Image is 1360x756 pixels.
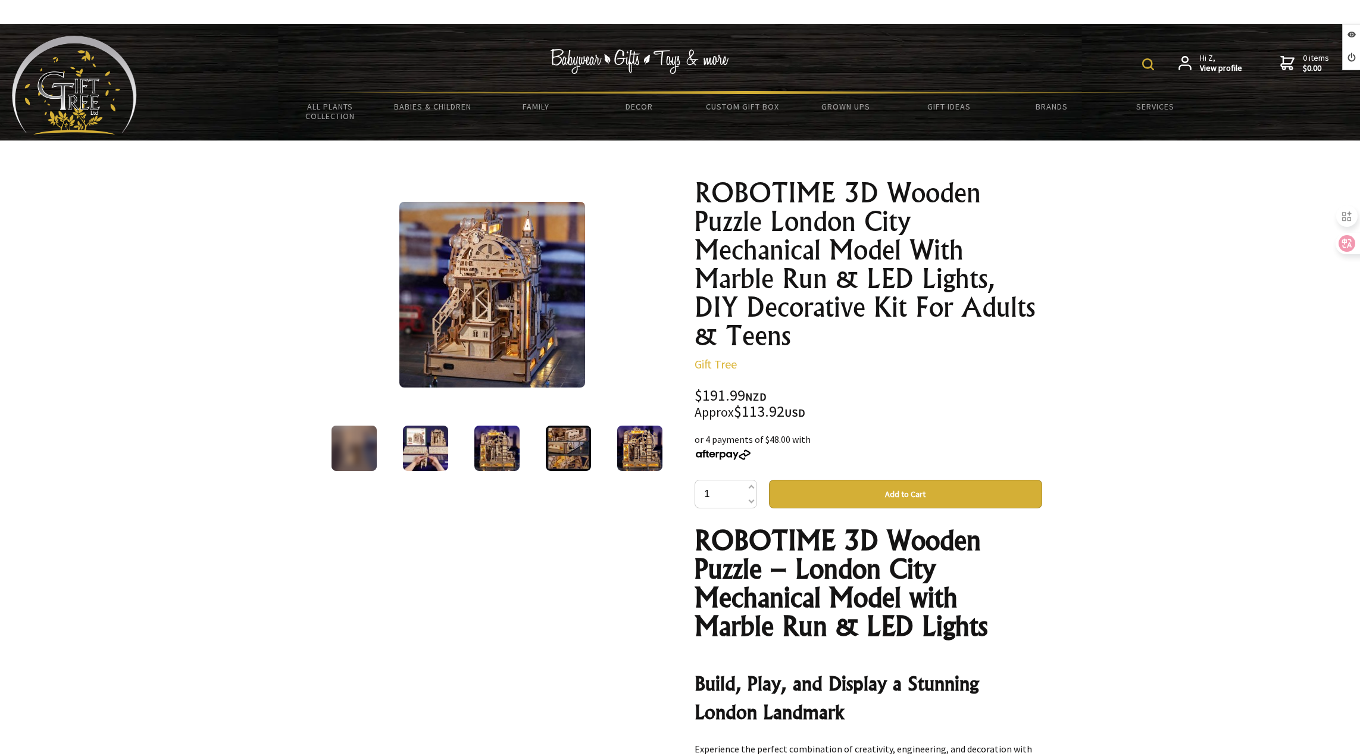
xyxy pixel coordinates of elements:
[1142,58,1154,70] img: product search
[617,426,662,471] img: ROBOTIME 3D Wooden Puzzle London City Mechanical Model With Marble Run & LED Lights, DIY Decorati...
[551,49,729,74] img: Babywear - Gifts - Toys & more
[403,426,448,471] img: ROBOTIME 3D Wooden Puzzle London City Mechanical Model With Marble Run & LED Lights, DIY Decorati...
[1280,53,1329,74] a: 0 items$0.00
[1200,63,1242,74] strong: View profile
[695,179,1042,350] h1: ROBOTIME 3D Wooden Puzzle London City Mechanical Model With Marble Run & LED Lights, DIY Decorati...
[1303,63,1329,74] strong: $0.00
[784,406,805,420] span: USD
[399,202,585,388] img: ROBOTIME 3D Wooden Puzzle London City Mechanical Model With Marble Run & LED Lights, DIY Decorati...
[332,426,377,471] img: ROBOTIME 3D Wooden Puzzle London City Mechanical Model With Marble Run & LED Lights, DIY Decorati...
[546,426,591,471] img: ROBOTIME 3D Wooden Puzzle London City Mechanical Model With Marble Run & LED Lights, DIY Decorati...
[1303,52,1329,74] span: 0 items
[1178,53,1242,74] a: Hi Z,View profile
[691,94,794,119] a: Custom Gift Box
[1103,94,1206,119] a: Services
[695,357,737,371] a: Gift Tree
[695,388,1042,420] div: $191.99 $113.92
[587,94,690,119] a: Decor
[382,94,484,119] a: Babies & Children
[695,524,987,642] strong: ROBOTIME 3D Wooden Puzzle – London City Mechanical Model with Marble Run & LED Lights
[745,390,767,404] span: NZD
[279,94,382,129] a: All Plants Collection
[1001,94,1103,119] a: Brands
[695,449,752,460] img: Afterpay
[695,432,1042,461] div: or 4 payments of $48.00 with
[695,671,978,724] strong: Build, Play, and Display a Stunning London Landmark
[794,94,897,119] a: Grown Ups
[769,480,1042,508] button: Add to Cart
[484,94,587,119] a: Family
[1200,53,1242,74] span: Hi Z,
[474,426,520,471] img: ROBOTIME 3D Wooden Puzzle London City Mechanical Model With Marble Run & LED Lights, DIY Decorati...
[695,404,734,420] small: Approx
[12,36,137,135] img: Babyware - Gifts - Toys and more...
[897,94,1000,119] a: Gift Ideas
